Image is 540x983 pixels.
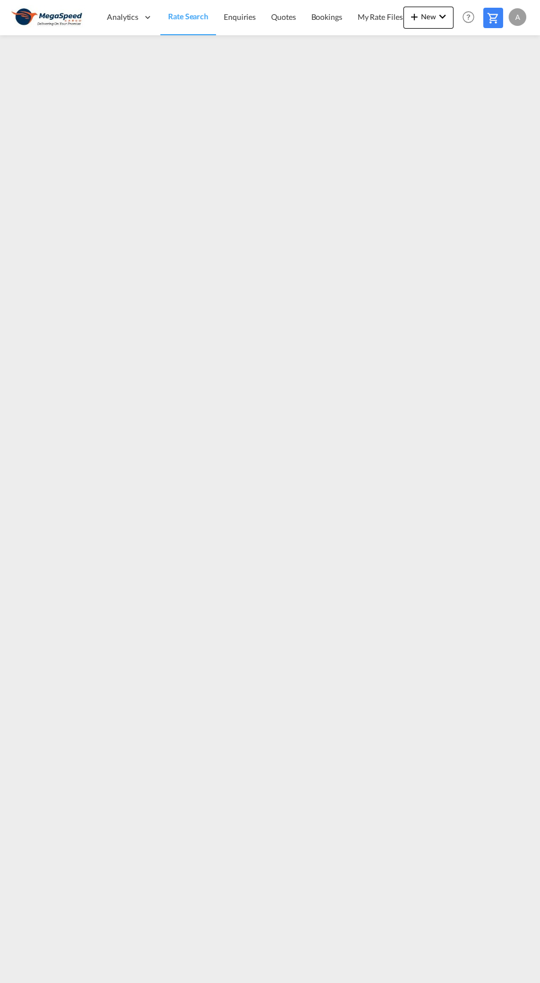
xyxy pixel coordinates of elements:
[459,8,478,26] span: Help
[224,12,256,21] span: Enquiries
[408,10,421,23] md-icon: icon-plus 400-fg
[509,8,526,26] div: A
[168,12,208,21] span: Rate Search
[311,12,342,21] span: Bookings
[403,7,453,29] button: icon-plus 400-fgNewicon-chevron-down
[271,12,295,21] span: Quotes
[358,12,403,21] span: My Rate Files
[459,8,483,28] div: Help
[408,12,449,21] span: New
[107,12,138,23] span: Analytics
[436,10,449,23] md-icon: icon-chevron-down
[11,5,85,30] img: ad002ba0aea611eda5429768204679d3.JPG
